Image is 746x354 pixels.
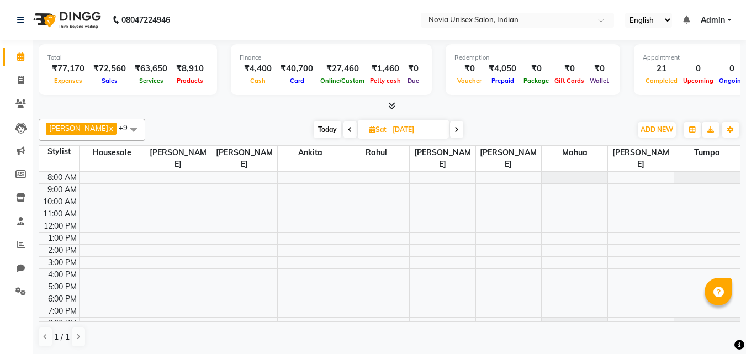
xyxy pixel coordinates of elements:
[46,257,79,268] div: 3:00 PM
[51,77,85,84] span: Expenses
[700,310,735,343] iframe: chat widget
[80,146,145,160] span: housesale
[314,121,341,138] span: Today
[587,62,611,75] div: ₹0
[46,245,79,256] div: 2:00 PM
[404,62,423,75] div: ₹0
[41,196,79,208] div: 10:00 AM
[641,125,673,134] span: ADD NEW
[46,233,79,244] div: 1:00 PM
[28,4,104,35] img: logo
[367,125,389,134] span: Sat
[552,77,587,84] span: Gift Cards
[318,62,367,75] div: ₹27,460
[389,121,445,138] input: 2025-09-06
[367,62,404,75] div: ₹1,460
[47,53,208,62] div: Total
[130,62,172,75] div: ₹63,650
[172,62,208,75] div: ₹8,910
[674,146,740,160] span: Tumpa
[145,146,211,171] span: [PERSON_NAME]
[46,305,79,317] div: 7:00 PM
[454,77,484,84] span: Voucher
[108,124,113,133] a: x
[608,146,674,171] span: [PERSON_NAME]
[119,123,136,132] span: +9
[41,220,79,232] div: 12:00 PM
[701,14,725,26] span: Admin
[476,146,542,171] span: [PERSON_NAME]
[121,4,170,35] b: 08047224946
[489,77,517,84] span: Prepaid
[247,77,268,84] span: Cash
[405,77,422,84] span: Due
[45,172,79,183] div: 8:00 AM
[47,62,89,75] div: ₹77,170
[46,281,79,293] div: 5:00 PM
[49,124,108,133] span: [PERSON_NAME]
[521,62,552,75] div: ₹0
[278,146,343,160] span: Ankita
[136,77,166,84] span: Services
[484,62,521,75] div: ₹4,050
[521,77,552,84] span: Package
[680,77,716,84] span: Upcoming
[46,318,79,329] div: 8:00 PM
[46,269,79,281] div: 4:00 PM
[643,62,680,75] div: 21
[410,146,475,171] span: [PERSON_NAME]
[638,122,676,138] button: ADD NEW
[287,77,307,84] span: Card
[89,62,130,75] div: ₹72,560
[41,208,79,220] div: 11:00 AM
[643,77,680,84] span: Completed
[343,146,409,160] span: Rahul
[680,62,716,75] div: 0
[240,53,423,62] div: Finance
[39,146,79,157] div: Stylist
[276,62,318,75] div: ₹40,700
[174,77,206,84] span: Products
[240,62,276,75] div: ₹4,400
[454,53,611,62] div: Redemption
[454,62,484,75] div: ₹0
[367,77,404,84] span: Petty cash
[318,77,367,84] span: Online/Custom
[587,77,611,84] span: Wallet
[211,146,277,171] span: [PERSON_NAME]
[46,293,79,305] div: 6:00 PM
[54,331,70,343] span: 1 / 1
[542,146,607,160] span: mahua
[552,62,587,75] div: ₹0
[99,77,120,84] span: Sales
[45,184,79,196] div: 9:00 AM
